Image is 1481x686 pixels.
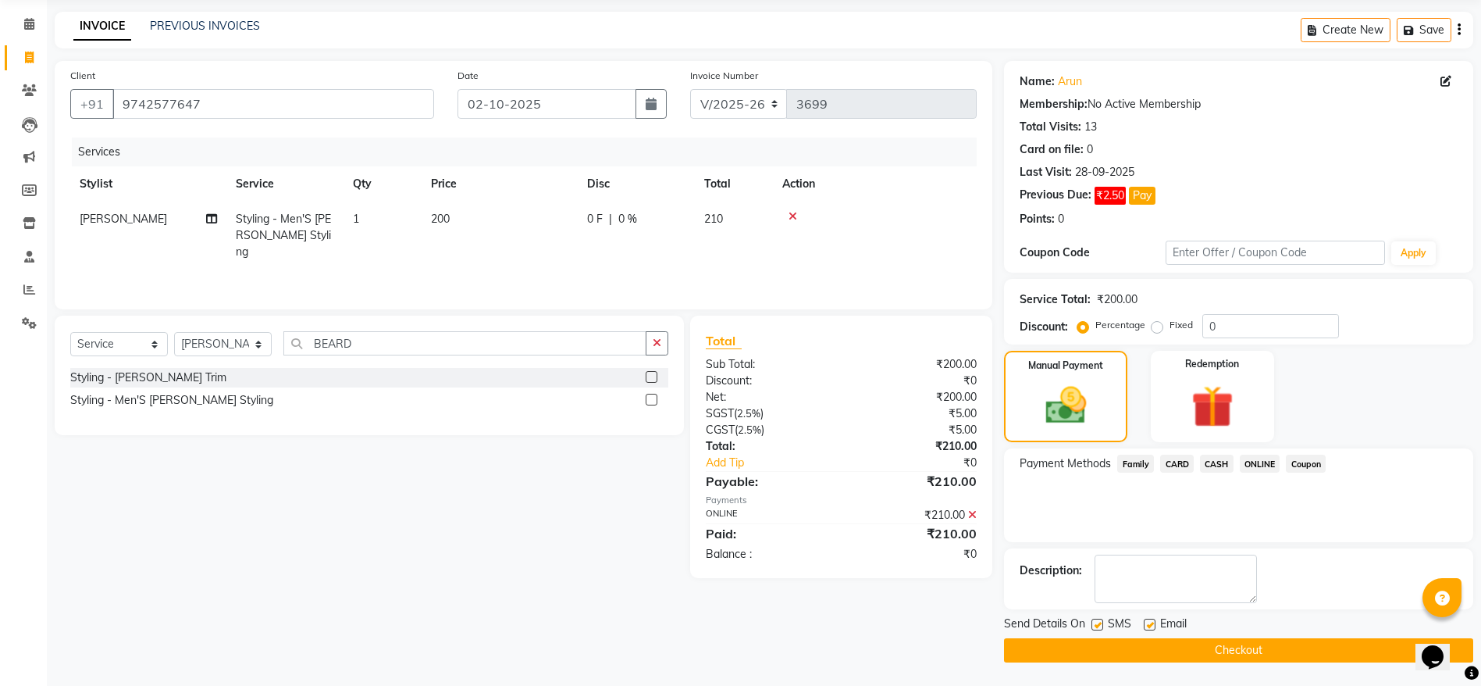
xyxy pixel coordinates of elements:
[773,166,977,202] th: Action
[737,407,760,420] span: 2.5%
[1020,291,1091,308] div: Service Total:
[1004,638,1473,663] button: Checkout
[706,494,977,507] div: Payments
[842,524,989,543] div: ₹210.00
[1028,359,1103,373] label: Manual Payment
[694,356,842,373] div: Sub Total:
[842,356,989,373] div: ₹200.00
[842,422,989,438] div: ₹5.00
[694,524,842,543] div: Paid:
[694,472,842,491] div: Payable:
[738,423,761,436] span: 2.5%
[1020,73,1055,90] div: Name:
[70,392,273,409] div: Styling - Men'S [PERSON_NAME] Styling
[1095,318,1145,332] label: Percentage
[1058,73,1082,90] a: Arun
[1020,211,1055,227] div: Points:
[226,166,344,202] th: Service
[1185,357,1239,371] label: Redemption
[866,455,988,471] div: ₹0
[690,69,758,83] label: Invoice Number
[1169,318,1193,332] label: Fixed
[1004,616,1085,635] span: Send Details On
[1160,616,1187,635] span: Email
[1200,455,1234,473] span: CASH
[1397,18,1451,42] button: Save
[694,507,842,523] div: ONLINE
[1020,96,1088,113] div: Membership:
[344,166,422,202] th: Qty
[1033,382,1099,429] img: _cash.svg
[706,423,735,437] span: CGST
[1178,381,1247,433] img: _gift.svg
[1020,319,1068,335] div: Discount:
[1117,455,1154,473] span: Family
[842,472,989,491] div: ₹210.00
[1095,187,1126,205] span: ₹2.50
[1240,455,1280,473] span: ONLINE
[1020,164,1072,180] div: Last Visit:
[73,13,131,41] a: INVOICE
[842,389,989,406] div: ₹200.00
[353,212,359,226] span: 1
[236,212,331,259] span: Styling - Men'S [PERSON_NAME] Styling
[80,212,167,226] span: [PERSON_NAME]
[1058,211,1064,227] div: 0
[1391,241,1436,265] button: Apply
[1097,291,1137,308] div: ₹200.00
[1087,141,1093,158] div: 0
[609,211,612,227] span: |
[1020,141,1084,158] div: Card on file:
[842,373,989,389] div: ₹0
[1084,119,1097,135] div: 13
[1415,623,1465,670] iframe: chat widget
[694,422,842,438] div: ( )
[1020,563,1082,579] div: Description:
[1075,164,1134,180] div: 28-09-2025
[1160,455,1194,473] span: CARD
[283,331,646,356] input: Search or Scan
[694,455,866,471] a: Add Tip
[70,69,95,83] label: Client
[1301,18,1390,42] button: Create New
[694,406,842,422] div: ( )
[1166,241,1384,265] input: Enter Offer / Coupon Code
[1020,456,1111,472] span: Payment Methods
[842,438,989,455] div: ₹210.00
[1020,245,1166,261] div: Coupon Code
[70,166,226,202] th: Stylist
[457,69,479,83] label: Date
[706,333,742,349] span: Total
[706,406,734,420] span: SGST
[694,373,842,389] div: Discount:
[431,212,450,226] span: 200
[1108,616,1131,635] span: SMS
[587,211,603,227] span: 0 F
[694,438,842,455] div: Total:
[1020,187,1091,205] div: Previous Due:
[618,211,637,227] span: 0 %
[70,370,226,386] div: Styling - [PERSON_NAME] Trim
[842,507,989,523] div: ₹210.00
[578,166,695,202] th: Disc
[695,166,773,202] th: Total
[150,19,260,33] a: PREVIOUS INVOICES
[70,89,114,119] button: +91
[1020,96,1458,113] div: No Active Membership
[694,389,842,406] div: Net:
[1129,187,1155,205] button: Pay
[842,406,989,422] div: ₹5.00
[1286,455,1326,473] span: Coupon
[72,138,988,166] div: Services
[694,546,842,563] div: Balance :
[704,212,723,226] span: 210
[842,546,989,563] div: ₹0
[422,166,578,202] th: Price
[1020,119,1081,135] div: Total Visits:
[112,89,434,119] input: Search by Name/Mobile/Email/Code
